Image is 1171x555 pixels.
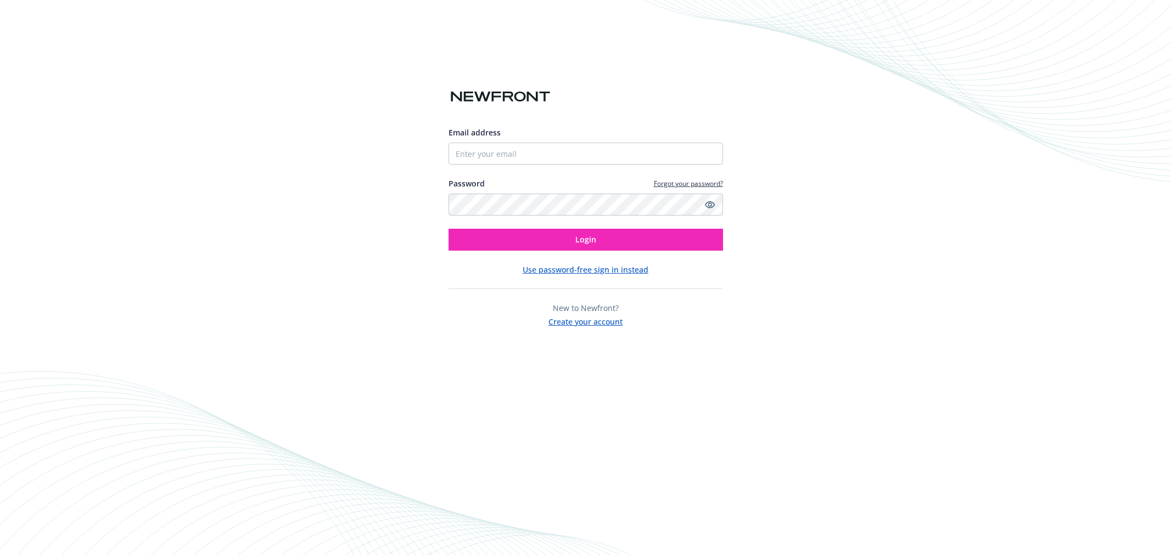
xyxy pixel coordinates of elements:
[654,179,723,188] a: Forgot your password?
[523,264,648,275] button: Use password-free sign in instead
[703,198,716,211] a: Show password
[449,87,552,106] img: Newfront logo
[548,314,623,327] button: Create your account
[449,229,723,251] button: Login
[553,303,619,313] span: New to Newfront?
[449,143,723,165] input: Enter your email
[449,194,723,216] input: Enter your password
[449,127,501,138] span: Email address
[449,178,485,189] label: Password
[575,234,596,245] span: Login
